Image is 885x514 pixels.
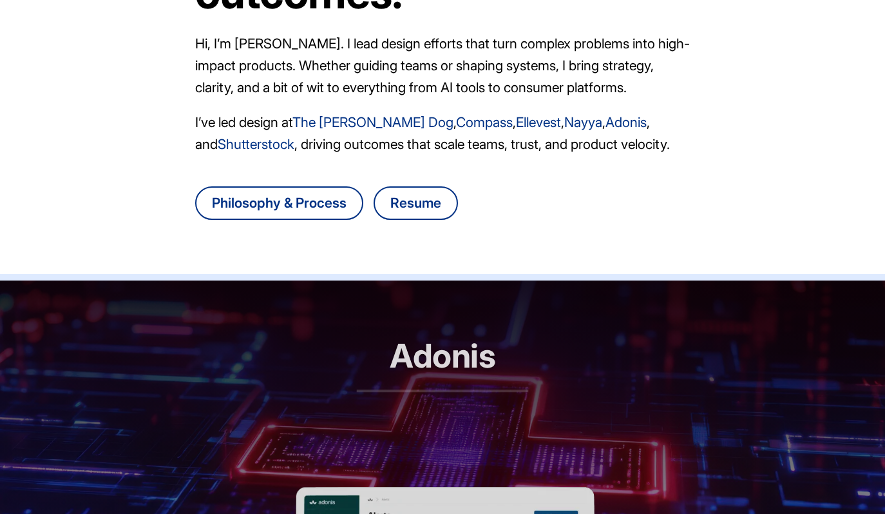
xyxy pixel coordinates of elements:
a: Nayya [564,114,602,130]
a: Download Danny Chang's resume as a PDF file [374,186,458,220]
a: Go to Danny Chang's design philosophy and process page [195,186,363,220]
p: Hi, I’m [PERSON_NAME]. I lead design efforts that turn complex problems into high-impact products... [195,33,690,99]
p: I’ve led design at , , , , , and , driving outcomes that scale teams, trust, and product velocity. [195,112,690,155]
h2: Adonis [357,337,529,392]
a: Compass [456,114,513,130]
a: Ellevest [516,114,561,130]
a: Adonis [605,114,647,130]
a: Shutterstock [218,136,294,152]
a: The [PERSON_NAME] Dog [292,114,453,130]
